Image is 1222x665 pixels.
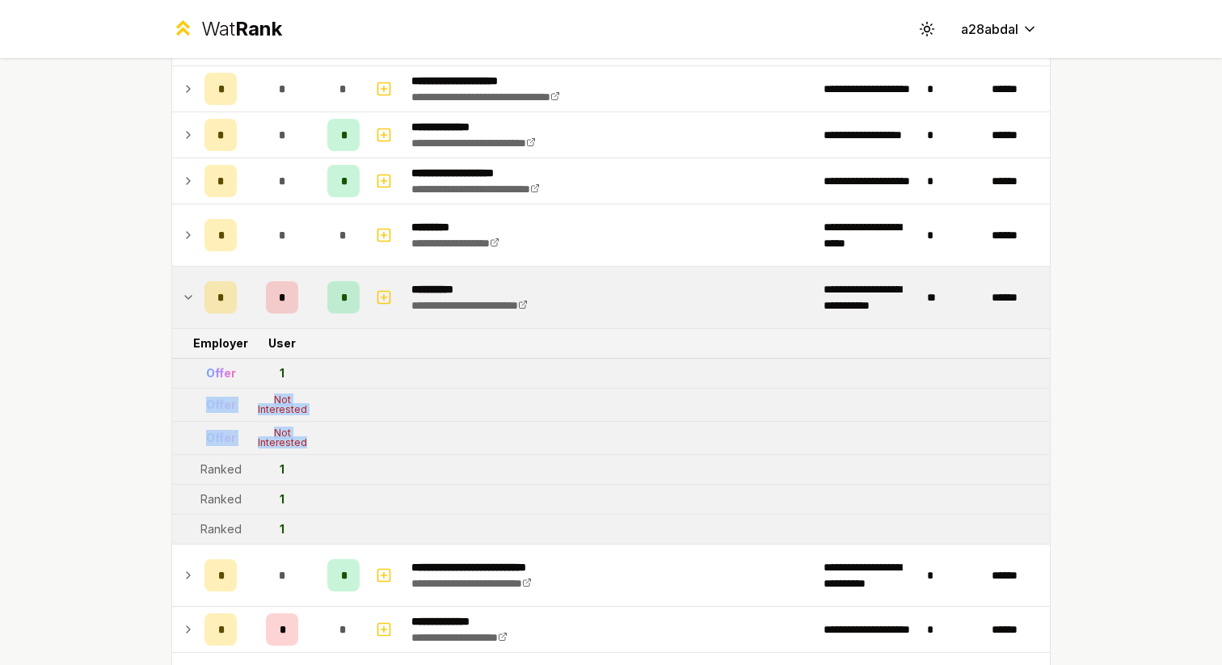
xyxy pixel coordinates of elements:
[198,329,243,358] td: Employer
[206,397,236,413] div: Offer
[280,521,284,537] div: 1
[200,491,242,507] div: Ranked
[250,395,314,415] div: Not Interested
[243,329,321,358] td: User
[280,365,284,381] div: 1
[206,365,236,381] div: Offer
[200,461,242,478] div: Ranked
[961,19,1018,39] span: a28abdal
[250,428,314,448] div: Not Interested
[280,461,284,478] div: 1
[171,16,282,42] a: WatRank
[235,17,282,40] span: Rank
[280,491,284,507] div: 1
[206,430,236,446] div: Offer
[201,16,282,42] div: Wat
[948,15,1051,44] button: a28abdal
[200,521,242,537] div: Ranked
